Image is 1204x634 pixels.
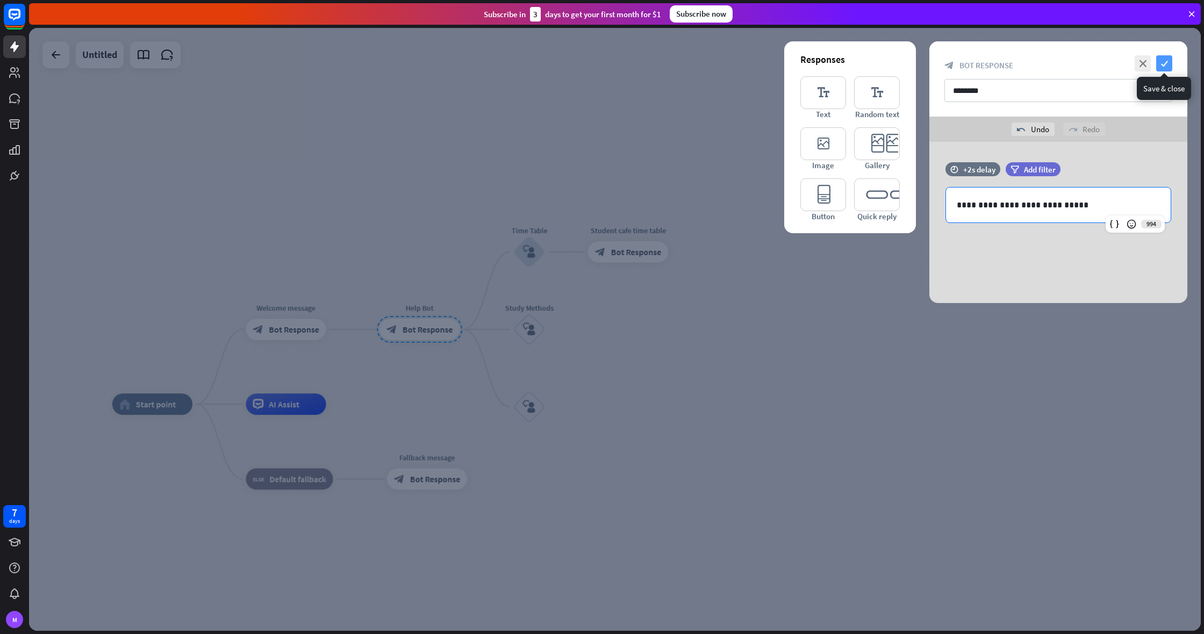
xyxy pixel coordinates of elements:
[1156,55,1172,71] i: check
[3,505,26,528] a: 7 days
[484,7,661,21] div: Subscribe in days to get your first month for $1
[963,164,995,175] div: +2s delay
[530,7,541,21] div: 3
[6,611,23,628] div: M
[12,508,17,517] div: 7
[959,60,1013,70] span: Bot Response
[1010,165,1019,174] i: filter
[944,61,954,70] i: block_bot_response
[9,517,20,525] div: days
[1069,125,1077,134] i: redo
[1135,55,1151,71] i: close
[1024,164,1056,175] span: Add filter
[670,5,733,23] div: Subscribe now
[1063,123,1105,136] div: Redo
[1017,125,1026,134] i: undo
[1012,123,1055,136] div: Undo
[9,4,41,37] button: Open LiveChat chat widget
[950,165,958,173] i: time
